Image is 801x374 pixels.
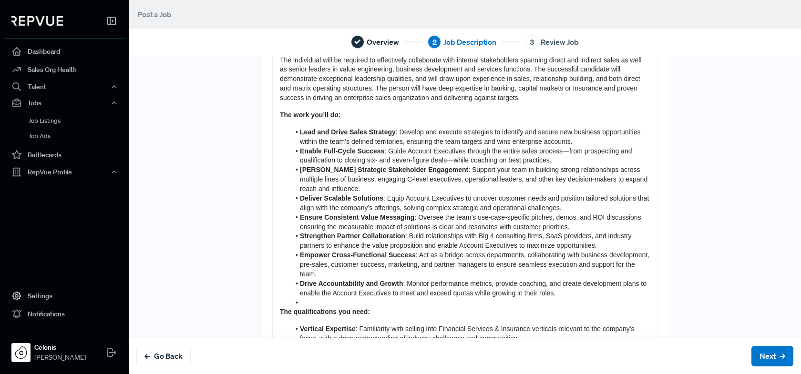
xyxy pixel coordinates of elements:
span: The individual will be required to effectively collaborate with internal stakeholders spanning di... [280,56,643,102]
strong: The qualifications you need: [280,308,370,315]
span: Overview [367,36,399,48]
span: : Guide Account Executives through the entire sales process—from prospecting and qualification to... [300,147,634,164]
a: Dashboard [4,42,125,61]
strong: The work you’ll do: [280,111,341,119]
a: Job Ads [17,129,138,144]
img: Celonis [13,345,29,360]
a: Sales Org Health [4,61,125,79]
span: Post a Job [137,10,172,19]
strong: [PERSON_NAME] Strategic Stakeholder Engagement [300,166,468,173]
strong: Strengthen Partner Collaboration [300,232,405,240]
strong: Lead and Drive Sales Strategy [300,128,396,136]
span: : Oversee the team’s use-case-specific pitches, demos, and ROI discussions, ensuring the measurab... [300,213,645,231]
span: : Support your team in building strong relationships across multiple lines of business, engaging ... [300,166,649,192]
span: : Equip Account Executives to uncover customer needs and position tailored solutions that align w... [300,194,651,212]
img: RepVue [11,16,63,26]
span: Job Description [443,36,496,48]
strong: Enable Full-Cycle Success [300,147,384,155]
a: CelonisCelonis[PERSON_NAME] [4,331,125,366]
button: Go Back [136,346,191,366]
strong: Vertical Expertise [300,325,356,333]
span: Review Job [541,36,579,48]
span: : Familiarity with selling into Financial Services & Insurance verticals relevant to the company'... [300,325,636,342]
a: Settings [4,287,125,305]
span: : Build relationships with Big 4 consulting firms, SaaS providers, and industry partners to enhan... [300,232,634,249]
a: Battlecards [4,146,125,164]
strong: Ensure Consistent Value Messaging [300,213,414,221]
button: Talent [4,79,125,95]
a: Job Listings [17,113,138,129]
span: : Act as a bridge across departments, collaborating with business development, pre-sales, custome... [300,251,651,278]
div: 3 [525,35,538,49]
button: Jobs [4,95,125,111]
strong: Drive Accountability and Growth [300,280,403,287]
span: : Develop and execute strategies to identify and secure new business opportunities within the tea... [300,128,642,145]
strong: Deliver Scalable Solutions [300,194,383,202]
button: RepVue Profile [4,164,125,180]
div: 2 [428,35,441,49]
strong: Empower Cross-Functional Success [300,251,416,259]
span: [PERSON_NAME] [34,353,86,363]
a: Notifications [4,305,125,323]
strong: Celonis [34,343,86,353]
span: : Monitor performance metrics, provide coaching, and create development plans to enable the Accou... [300,280,648,297]
button: Next [751,346,793,366]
